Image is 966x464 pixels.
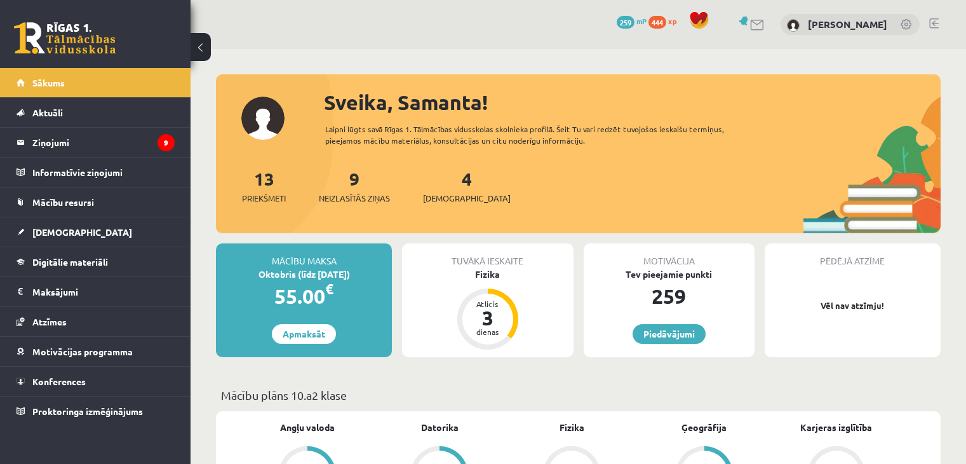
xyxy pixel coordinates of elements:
div: 3 [469,308,507,328]
span: Priekšmeti [242,192,286,205]
span: mP [636,16,647,26]
a: Rīgas 1. Tālmācības vidusskola [14,22,116,54]
legend: Maksājumi [32,277,175,306]
p: Vēl nav atzīmju! [771,299,934,312]
span: [DEMOGRAPHIC_DATA] [423,192,511,205]
div: Mācību maksa [216,243,392,268]
a: Piedāvājumi [633,324,706,344]
span: Konferences [32,376,86,387]
div: Laipni lūgts savā Rīgas 1. Tālmācības vidusskolas skolnieka profilā. Šeit Tu vari redzēt tuvojošo... [325,123,760,146]
a: Ģeogrāfija [681,421,727,434]
a: 259 mP [617,16,647,26]
span: 259 [617,16,634,29]
div: Tev pieejamie punkti [584,268,755,281]
span: [DEMOGRAPHIC_DATA] [32,226,132,238]
div: 259 [584,281,755,311]
div: Oktobris (līdz [DATE]) [216,268,392,281]
span: Digitālie materiāli [32,256,108,268]
a: Maksājumi [17,277,175,306]
span: € [325,280,333,298]
a: [PERSON_NAME] [808,18,887,31]
span: xp [668,16,676,26]
a: Aktuāli [17,98,175,127]
p: Mācību plāns 10.a2 klase [221,386,936,404]
img: Samanta Žigaļeva [787,19,800,32]
legend: Informatīvie ziņojumi [32,158,175,187]
a: Datorika [421,421,459,434]
a: Konferences [17,367,175,396]
span: Proktoringa izmēģinājums [32,406,143,417]
a: Motivācijas programma [17,337,175,366]
a: 4[DEMOGRAPHIC_DATA] [423,167,511,205]
a: Atzīmes [17,307,175,336]
a: [DEMOGRAPHIC_DATA] [17,217,175,247]
i: 9 [158,134,175,151]
a: Digitālie materiāli [17,247,175,276]
div: Motivācija [584,243,755,268]
div: dienas [469,328,507,336]
a: Ziņojumi9 [17,128,175,157]
a: Sākums [17,68,175,97]
a: 444 xp [648,16,683,26]
div: Pēdējā atzīme [765,243,941,268]
a: Angļu valoda [280,421,335,434]
span: 444 [648,16,666,29]
div: Atlicis [469,300,507,308]
legend: Ziņojumi [32,128,175,157]
span: Aktuāli [32,107,63,118]
a: 13Priekšmeti [242,167,286,205]
div: Sveika, Samanta! [324,87,941,118]
div: Tuvākā ieskaite [402,243,573,268]
span: Mācību resursi [32,196,94,208]
div: Fizika [402,268,573,281]
span: Motivācijas programma [32,346,133,357]
span: Sākums [32,77,65,88]
div: 55.00 [216,281,392,311]
a: Apmaksāt [272,324,336,344]
a: Mācību resursi [17,188,175,217]
a: 9Neizlasītās ziņas [319,167,390,205]
span: Atzīmes [32,316,67,327]
a: Fizika [560,421,584,434]
a: Proktoringa izmēģinājums [17,397,175,426]
a: Informatīvie ziņojumi [17,158,175,187]
a: Karjeras izglītība [800,421,872,434]
span: Neizlasītās ziņas [319,192,390,205]
a: Fizika Atlicis 3 dienas [402,268,573,351]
